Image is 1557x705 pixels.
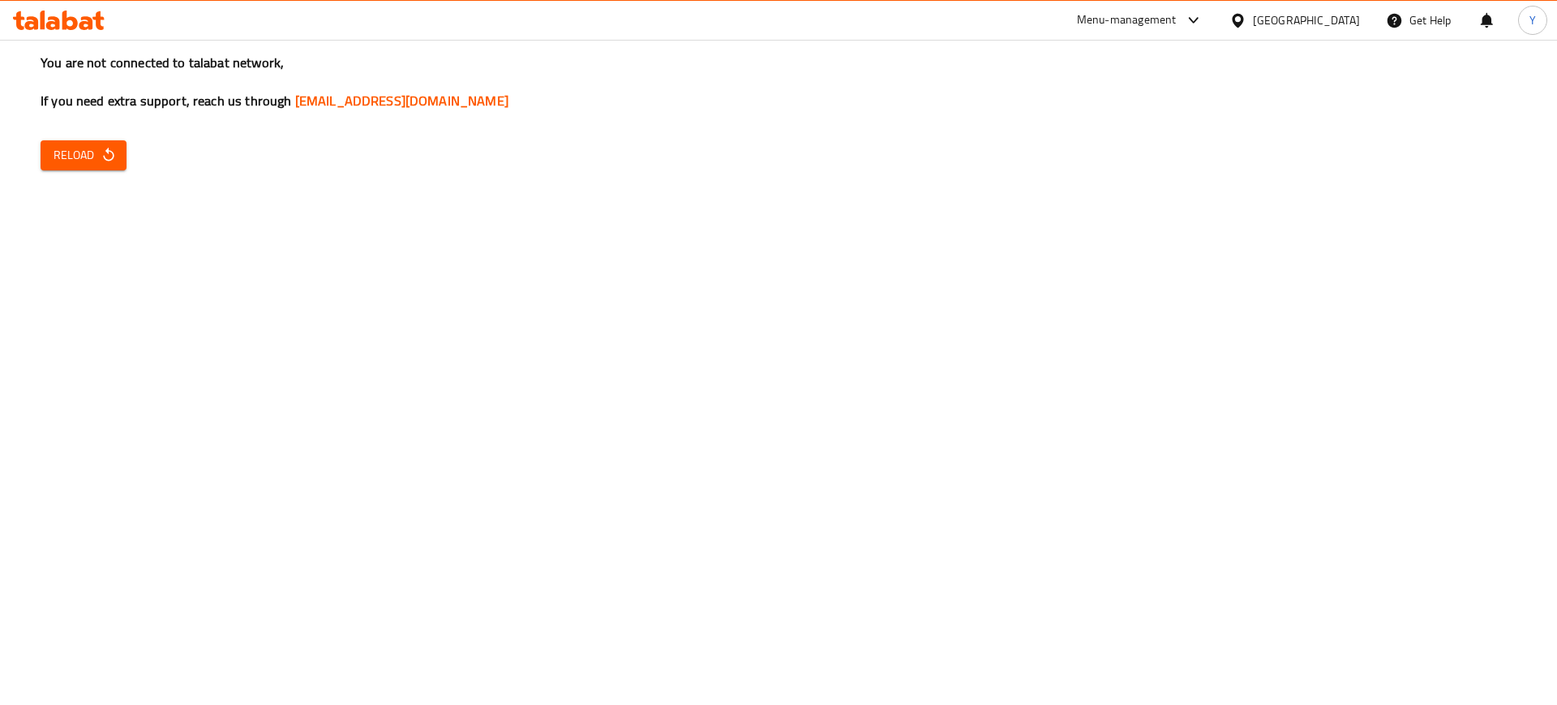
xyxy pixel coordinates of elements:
[1529,11,1536,29] span: Y
[295,88,508,113] a: [EMAIL_ADDRESS][DOMAIN_NAME]
[41,54,1516,110] h3: You are not connected to talabat network, If you need extra support, reach us through
[41,140,127,170] button: Reload
[54,145,114,166] span: Reload
[1253,11,1360,29] div: [GEOGRAPHIC_DATA]
[1077,11,1177,30] div: Menu-management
